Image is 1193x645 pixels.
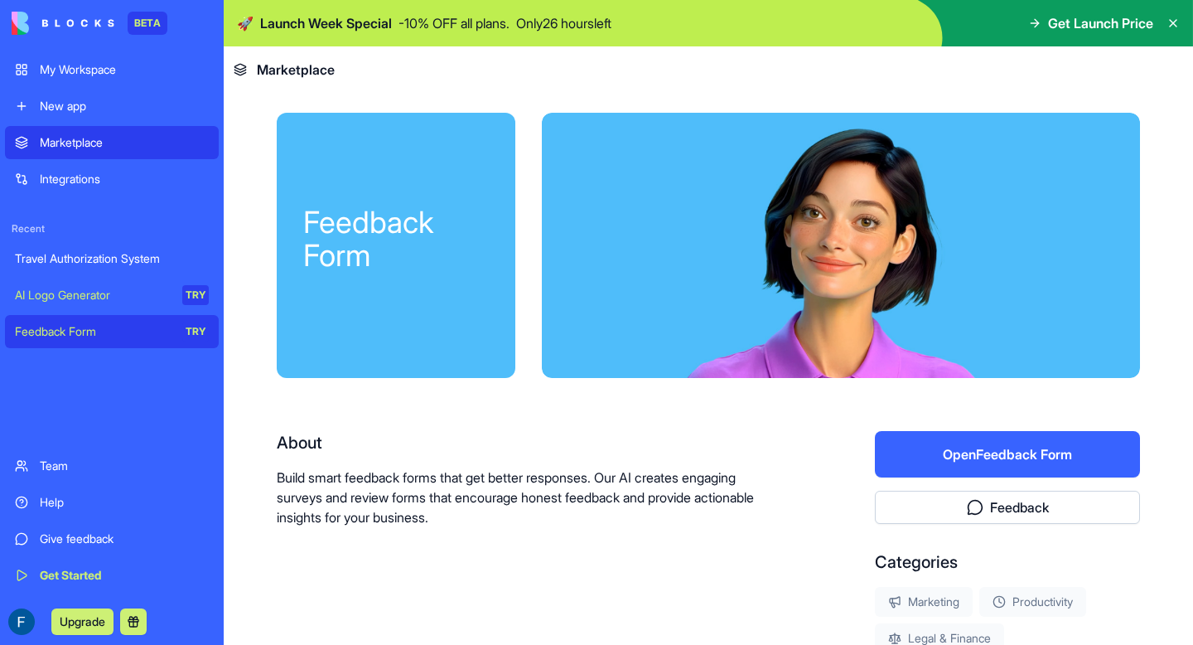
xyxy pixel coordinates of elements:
div: Productivity [979,587,1086,617]
a: Give feedback [5,522,219,555]
div: Feedback Form [303,206,489,272]
div: About [277,431,769,454]
p: Build smart feedback forms that get better responses. Our AI creates engaging surveys and review ... [277,468,769,527]
div: Categories [875,550,1140,574]
a: OpenFeedback Form [875,446,1140,463]
a: My Workspace [5,53,219,86]
div: Marketing [875,587,973,617]
a: Help [5,486,219,519]
a: Integrations [5,162,219,196]
div: Get Started [40,567,209,584]
a: BETA [12,12,167,35]
p: Only 26 hours left [516,13,611,33]
div: BETA [128,12,167,35]
a: Upgrade [51,613,114,629]
span: 🚀 [237,13,254,33]
span: Launch Week Special [260,13,392,33]
div: Give feedback [40,531,209,547]
div: TRY [182,285,209,305]
a: Travel Authorization System [5,242,219,275]
div: My Workspace [40,61,209,78]
img: ACg8ocIIu612mcK_sUvnVkYkV0uDABHWA2hfyBY0Jmf36sAeA-QuC18=s96-c [8,609,35,635]
a: AI Logo GeneratorTRY [5,279,219,312]
div: Marketplace [40,134,209,151]
div: TRY [182,322,209,342]
button: OpenFeedback Form [875,431,1140,478]
a: Feedback FormTRY [5,315,219,348]
a: Get Started [5,559,219,592]
div: Feedback Form [15,323,171,340]
button: Feedback [875,491,1140,524]
div: Help [40,494,209,511]
div: Integrations [40,171,209,187]
span: Get Launch Price [1048,13,1153,33]
button: Upgrade [51,609,114,635]
img: logo [12,12,114,35]
a: Team [5,449,219,483]
a: Marketplace [5,126,219,159]
div: Travel Authorization System [15,250,209,267]
span: Recent [5,222,219,235]
div: AI Logo Generator [15,287,171,303]
div: Team [40,458,209,474]
a: New app [5,90,219,123]
div: New app [40,98,209,114]
span: Marketplace [257,60,335,80]
p: - 10 % OFF all plans. [398,13,510,33]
